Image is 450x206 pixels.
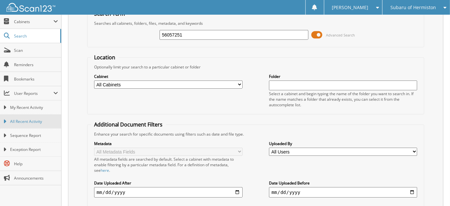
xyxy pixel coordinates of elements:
[91,21,421,26] div: Searches all cabinets, folders, files, metadata, and keywords
[94,141,243,146] label: Metadata
[10,133,58,139] span: Sequence Report
[101,168,109,173] a: here
[91,131,421,137] div: Enhance your search for specific documents using filters such as date and file type.
[326,33,355,37] span: Advanced Search
[417,175,450,206] iframe: Chat Widget
[10,105,58,110] span: My Recent Activity
[14,62,58,67] span: Reminders
[269,141,417,146] label: Uploaded By
[14,19,53,24] span: Cabinets
[7,3,55,12] img: scan123-logo-white.svg
[14,33,57,39] span: Search
[14,48,58,53] span: Scan
[269,187,417,198] input: end
[10,147,58,153] span: Exception Report
[94,187,243,198] input: start
[91,54,119,61] legend: Location
[94,180,243,186] label: Date Uploaded After
[91,64,421,70] div: Optionally limit your search to a particular cabinet or folder
[269,180,417,186] label: Date Uploaded Before
[390,6,436,9] span: Subaru of Hermiston
[94,156,243,173] div: All metadata fields are searched by default. Select a cabinet with metadata to enable filtering b...
[14,175,58,181] span: Announcements
[269,91,417,108] div: Select a cabinet and begin typing the name of the folder you want to search in. If the name match...
[94,74,243,79] label: Cabinet
[14,91,53,96] span: User Reports
[332,6,369,9] span: [PERSON_NAME]
[14,76,58,82] span: Bookmarks
[269,74,417,79] label: Folder
[91,121,166,128] legend: Additional Document Filters
[10,119,58,125] span: All Recent Activity
[14,161,58,167] span: Help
